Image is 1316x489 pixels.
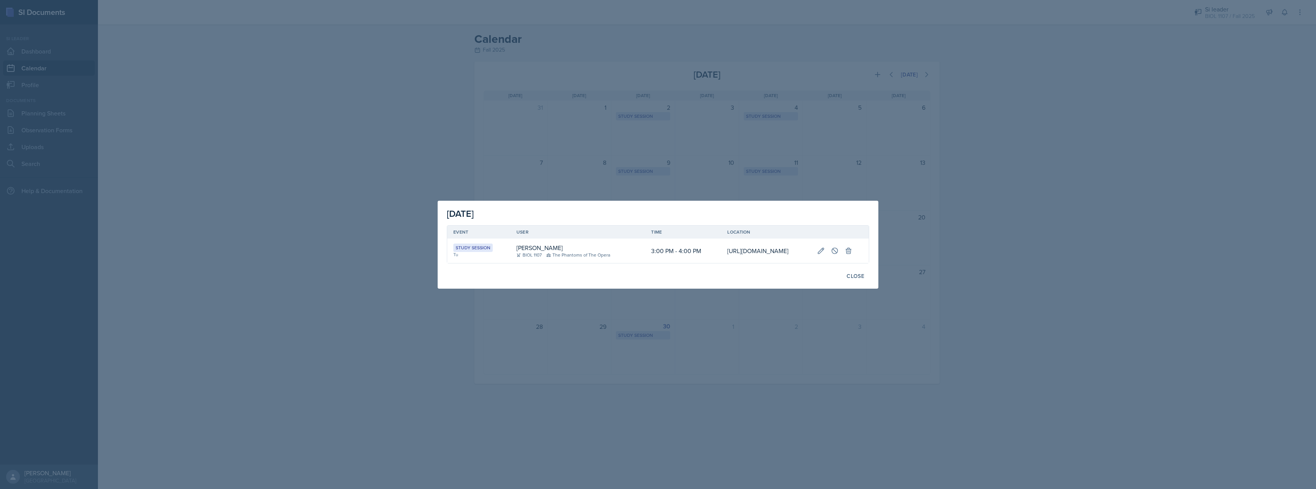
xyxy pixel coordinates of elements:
th: Location [721,226,811,239]
div: Study Session [453,244,493,252]
div: The Phantoms of The Opera [546,252,610,258]
div: Close [847,273,864,279]
th: Event [447,226,510,239]
th: User [510,226,645,239]
button: Close [842,270,869,283]
div: BIOL 1107 [516,252,542,258]
div: [DATE] [447,207,869,221]
div: Tu [453,251,504,258]
div: [PERSON_NAME] [516,243,563,252]
td: [URL][DOMAIN_NAME] [721,239,811,263]
th: Time [645,226,721,239]
td: 3:00 PM - 4:00 PM [645,239,721,263]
